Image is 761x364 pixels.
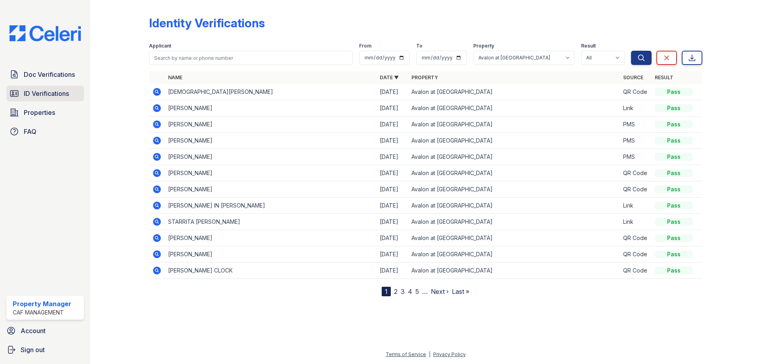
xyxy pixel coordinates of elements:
td: [DATE] [377,198,408,214]
div: CAF Management [13,309,71,316]
td: [DATE] [377,165,408,181]
a: 3 [401,288,405,295]
td: Avalon at [GEOGRAPHIC_DATA] [408,84,620,100]
td: QR Code [620,263,652,279]
td: Avalon at [GEOGRAPHIC_DATA] [408,116,620,133]
div: Identity Verifications [149,16,265,30]
td: Link [620,214,652,230]
a: Account [3,323,87,339]
a: Terms of Service [386,351,426,357]
div: Property Manager [13,299,71,309]
a: 5 [415,288,419,295]
a: FAQ [6,124,84,139]
a: 4 [408,288,412,295]
td: QR Code [620,181,652,198]
td: Avalon at [GEOGRAPHIC_DATA] [408,263,620,279]
div: | [429,351,430,357]
td: [PERSON_NAME] CLOCK [165,263,377,279]
a: Next › [431,288,449,295]
td: QR Code [620,84,652,100]
a: Last » [452,288,469,295]
td: [PERSON_NAME] [165,100,377,116]
a: ID Verifications [6,86,84,101]
a: Property [411,74,438,80]
td: QR Code [620,230,652,246]
td: PMS [620,149,652,165]
td: [DATE] [377,100,408,116]
div: Pass [655,153,693,161]
a: Properties [6,105,84,120]
div: Pass [655,88,693,96]
div: Pass [655,169,693,177]
div: Pass [655,234,693,242]
td: Avalon at [GEOGRAPHIC_DATA] [408,214,620,230]
td: [PERSON_NAME] [165,149,377,165]
td: [PERSON_NAME] [165,133,377,149]
td: [DATE] [377,116,408,133]
td: Avalon at [GEOGRAPHIC_DATA] [408,149,620,165]
input: Search by name or phone number [149,51,353,65]
div: Pass [655,250,693,258]
td: Link [620,198,652,214]
label: From [359,43,371,49]
div: 1 [382,287,391,296]
div: Pass [655,185,693,193]
td: [DATE] [377,84,408,100]
td: STARRITA [PERSON_NAME] [165,214,377,230]
div: Pass [655,267,693,274]
td: [DATE] [377,133,408,149]
td: [DATE] [377,149,408,165]
div: Pass [655,218,693,226]
td: [DATE] [377,246,408,263]
td: [PERSON_NAME] [165,181,377,198]
a: 2 [394,288,398,295]
td: Avalon at [GEOGRAPHIC_DATA] [408,198,620,214]
div: Pass [655,104,693,112]
span: Sign out [21,345,45,354]
td: [DATE] [377,263,408,279]
label: Result [581,43,596,49]
td: Avalon at [GEOGRAPHIC_DATA] [408,165,620,181]
a: Result [655,74,673,80]
label: Applicant [149,43,171,49]
div: Pass [655,137,693,145]
td: [PERSON_NAME] IN [PERSON_NAME] [165,198,377,214]
label: To [416,43,423,49]
td: [PERSON_NAME] [165,116,377,133]
a: Doc Verifications [6,67,84,82]
span: … [422,287,428,296]
div: Pass [655,120,693,128]
td: [DATE] [377,230,408,246]
span: Properties [24,108,55,117]
td: Avalon at [GEOGRAPHIC_DATA] [408,133,620,149]
td: Avalon at [GEOGRAPHIC_DATA] [408,230,620,246]
td: [DATE] [377,214,408,230]
a: Name [168,74,182,80]
td: Avalon at [GEOGRAPHIC_DATA] [408,181,620,198]
a: Sign out [3,342,87,358]
a: Privacy Policy [433,351,466,357]
td: [DEMOGRAPHIC_DATA][PERSON_NAME] [165,84,377,100]
span: Account [21,326,46,335]
td: [PERSON_NAME] [165,230,377,246]
td: Avalon at [GEOGRAPHIC_DATA] [408,100,620,116]
td: PMS [620,116,652,133]
td: [DATE] [377,181,408,198]
td: PMS [620,133,652,149]
span: ID Verifications [24,89,69,98]
td: [PERSON_NAME] [165,246,377,263]
td: Link [620,100,652,116]
td: [PERSON_NAME] [165,165,377,181]
span: Doc Verifications [24,70,75,79]
img: CE_Logo_Blue-a8612792a0a2168367f1c8372b55b34899dd931a85d93a1a3d3e32e68fde9ad4.png [3,25,87,41]
td: QR Code [620,246,652,263]
a: Source [623,74,643,80]
label: Property [473,43,494,49]
td: QR Code [620,165,652,181]
a: Date ▼ [380,74,399,80]
span: FAQ [24,127,36,136]
div: Pass [655,202,693,210]
td: Avalon at [GEOGRAPHIC_DATA] [408,246,620,263]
